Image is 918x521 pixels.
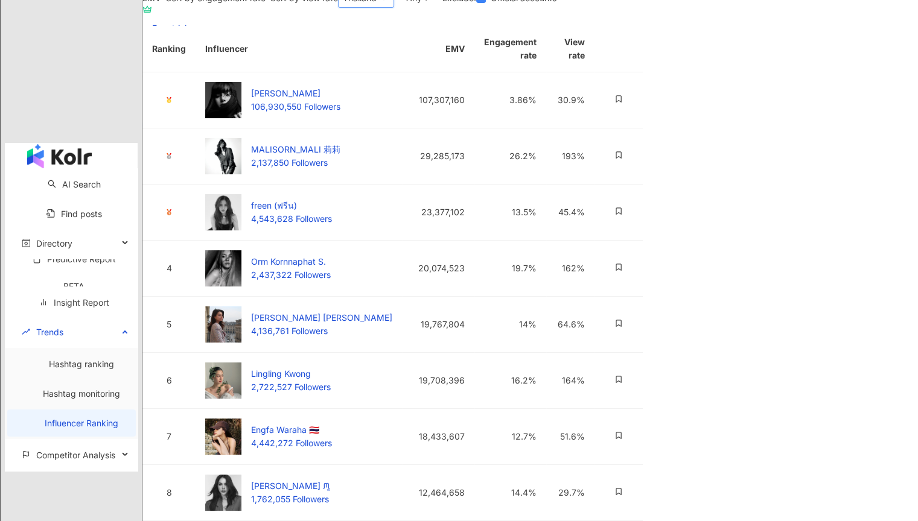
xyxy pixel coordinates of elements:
[205,194,241,230] img: KOL Avatar
[152,486,186,499] div: 8
[484,150,537,163] div: 26.2%
[251,101,340,112] span: 106,930,550 Followers
[205,487,330,497] a: KOL Avatar[PERSON_NAME] ᙏ̤̫1,762,055 Followers
[412,430,465,443] div: 18,433,607
[205,362,241,399] img: KOL Avatar
[546,26,594,72] th: View rate
[36,318,63,346] span: Trends
[36,230,72,257] span: Directory
[152,430,186,443] div: 7
[484,93,537,107] div: 3.86%
[205,150,340,160] a: KOL AvatarMALISORN_MALI 莉莉2,137,850 Followers
[402,26,474,72] th: EMV
[556,374,585,387] div: 164%
[251,479,330,493] div: [PERSON_NAME] ᙏ̤̫
[251,326,328,336] span: 4,136,761 Followers
[205,318,392,329] a: KOL Avatar[PERSON_NAME] [PERSON_NAME]4,136,761 Followers
[205,262,331,273] a: KOL AvatarOrm Kornnaphat S.2,437,322 Followers
[27,144,92,168] img: logo
[205,306,241,343] img: KOL Avatar
[251,199,332,212] div: freen (ฟรีน)
[152,374,186,387] div: 6
[205,475,241,511] img: KOL Avatar
[152,262,186,275] div: 4
[484,374,537,387] div: 16.2%
[196,26,402,72] th: Influencer
[205,206,332,216] a: KOL Avatarfreen (ฟรีน)4,543,628 Followers
[251,270,331,280] span: 2,437,322 Followers
[251,213,332,224] span: 4,543,628 Followers
[556,206,585,219] div: 45.4%
[251,87,340,100] div: [PERSON_NAME]
[556,486,585,499] div: 29.7%
[251,255,331,268] div: Orm Kornnaphat S.
[412,262,465,275] div: 20,074,523
[412,93,465,107] div: 107,307,160
[142,26,196,72] th: Ranking
[36,441,115,469] span: Competitor Analysis
[205,374,331,385] a: KOL AvatarLingling Kwong2,722,527 Followers
[474,26,546,72] th: Engagement rate
[556,150,585,163] div: 193%
[412,486,465,499] div: 12,464,658
[46,209,102,219] a: Find posts
[43,388,120,399] a: Hashtag monitoring
[484,206,537,219] div: 13.5%
[205,94,340,104] a: KOL Avatar[PERSON_NAME]106,930,550 Followers
[484,318,537,331] div: 14%
[251,311,392,324] div: [PERSON_NAME] [PERSON_NAME]
[412,150,465,163] div: 29,285,173
[251,438,332,448] span: 4,442,272 Followers
[251,157,328,168] span: 2,137,850 Followers
[556,318,585,331] div: 64.6%
[205,418,241,455] img: KOL Avatar
[205,250,241,286] img: KOL Avatar
[39,297,109,308] a: Insight Report
[205,82,241,118] img: KOL Avatar
[205,431,332,441] a: KOL AvatarEngfa Waraha 🇹🇭4,442,272 Followers
[412,318,465,331] div: 19,767,804
[484,262,537,275] div: 19.7%
[556,430,585,443] div: 51.6%
[152,318,186,331] div: 5
[412,374,465,387] div: 19,708,396
[251,367,331,380] div: Lingling Kwong
[556,93,585,107] div: 30.9%
[484,430,537,443] div: 12.7%
[251,143,340,156] div: MALISORN_MALI 莉莉
[412,206,465,219] div: 23,377,102
[251,494,329,504] span: 1,762,055 Followers
[22,254,126,300] a: Predictive ReportBETA
[22,327,30,336] span: rise
[45,418,118,428] a: Influencer Ranking
[49,359,114,369] a: Hashtag ranking
[48,179,101,189] a: searchAI Search
[205,138,241,174] img: KOL Avatar
[484,486,537,499] div: 14.4%
[251,423,332,437] div: Engfa Waraha 🇹🇭
[251,382,331,392] span: 2,722,527 Followers
[556,262,585,275] div: 162%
